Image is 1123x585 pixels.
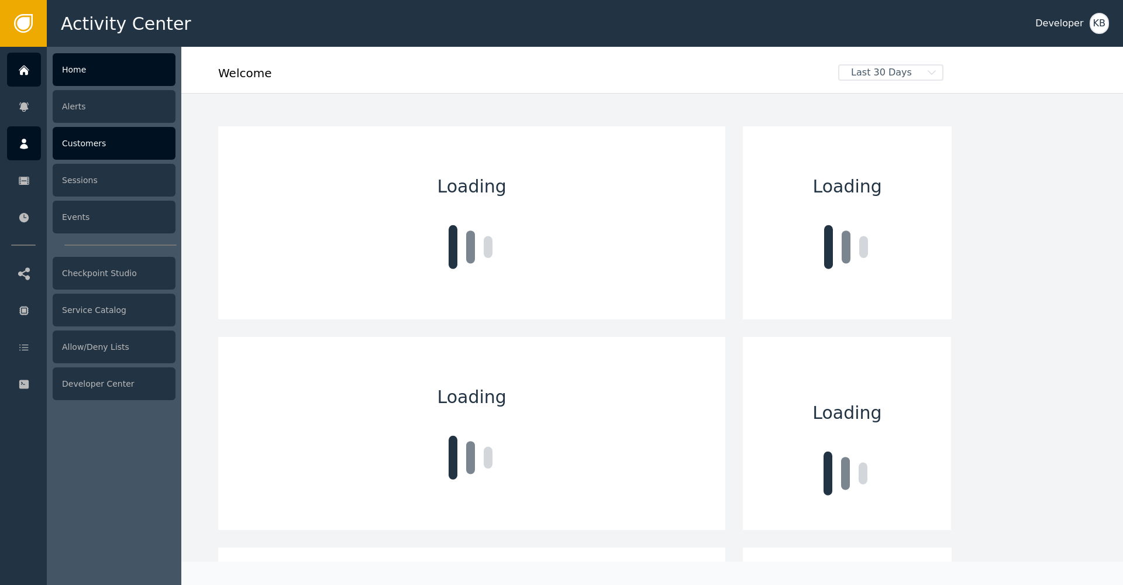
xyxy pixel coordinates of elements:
[53,367,175,400] div: Developer Center
[7,163,175,197] a: Sessions
[53,331,175,363] div: Allow/Deny Lists
[438,173,507,199] span: Loading
[7,293,175,327] a: Service Catalog
[813,173,882,199] span: Loading
[830,64,952,81] button: Last 30 Days
[7,330,175,364] a: Allow/Deny Lists
[438,384,507,410] span: Loading
[1035,16,1083,30] div: Developer
[53,90,175,123] div: Alerts
[1090,13,1109,34] button: KB
[812,400,881,426] span: Loading
[7,367,175,401] a: Developer Center
[53,127,175,160] div: Customers
[7,256,175,290] a: Checkpoint Studio
[7,90,175,123] a: Alerts
[218,64,830,90] div: Welcome
[53,53,175,86] div: Home
[53,201,175,233] div: Events
[7,200,175,234] a: Events
[53,257,175,290] div: Checkpoint Studio
[7,126,175,160] a: Customers
[7,53,175,87] a: Home
[61,11,191,37] span: Activity Center
[53,164,175,197] div: Sessions
[839,66,924,80] span: Last 30 Days
[53,294,175,326] div: Service Catalog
